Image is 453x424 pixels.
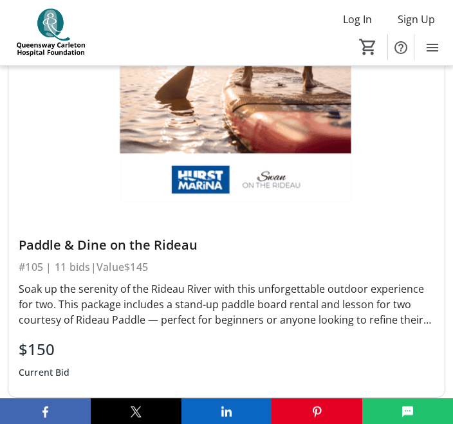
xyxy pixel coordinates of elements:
[19,259,434,277] div: #105 | 11 bids | Value $145
[333,9,382,30] button: Log In
[91,398,181,424] button: X
[388,35,414,60] button: Help
[8,9,93,57] img: QCH Foundation's Logo
[343,12,372,27] span: Log In
[19,282,434,328] div: Soak up the serenity of the Rideau River with this unforgettable outdoor experience for two. This...
[19,362,70,385] div: Current Bid
[19,338,70,362] div: $150
[19,238,434,253] div: Paddle & Dine on the Rideau
[362,398,453,424] button: SMS
[398,12,435,27] span: Sign Up
[181,398,272,424] button: LinkedIn
[356,35,380,59] button: Cart
[387,9,445,30] button: Sign Up
[420,35,445,60] button: Menu
[272,398,362,424] button: Pinterest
